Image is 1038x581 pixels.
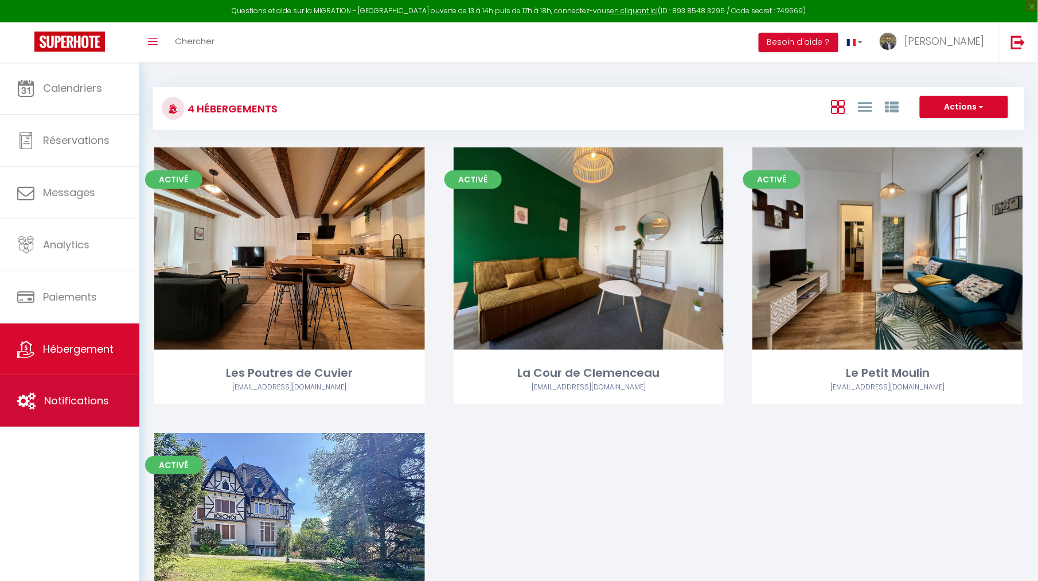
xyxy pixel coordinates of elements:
[185,96,278,122] h3: 4 Hébergements
[175,35,214,47] span: Chercher
[759,33,838,52] button: Besoin d'aide ?
[752,382,1023,393] div: Airbnb
[43,290,97,304] span: Paiements
[880,33,897,50] img: ...
[444,170,502,189] span: Activé
[145,456,202,474] span: Activé
[43,237,89,252] span: Analytics
[9,5,44,39] button: Open LiveChat chat widget
[255,523,324,546] a: Editer
[554,237,623,260] a: Editer
[853,237,922,260] a: Editer
[904,34,985,48] span: [PERSON_NAME]
[858,97,872,116] a: Vue en Liste
[1011,35,1025,49] img: logout
[255,237,324,260] a: Editer
[34,32,105,52] img: Super Booking
[752,364,1023,382] div: Le Petit Moulin
[920,96,1008,119] button: Actions
[145,170,202,189] span: Activé
[43,185,95,200] span: Messages
[831,97,845,116] a: Vue en Box
[43,81,102,95] span: Calendriers
[885,97,899,116] a: Vue par Groupe
[871,22,999,63] a: ... [PERSON_NAME]
[454,382,724,393] div: Airbnb
[611,6,658,15] a: en cliquant ici
[43,342,114,356] span: Hébergement
[154,382,425,393] div: Airbnb
[454,364,724,382] div: La Cour de Clemenceau
[43,133,110,147] span: Réservations
[166,22,223,63] a: Chercher
[154,364,425,382] div: Les Poutres de Cuvier
[743,170,801,189] span: Activé
[44,393,109,408] span: Notifications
